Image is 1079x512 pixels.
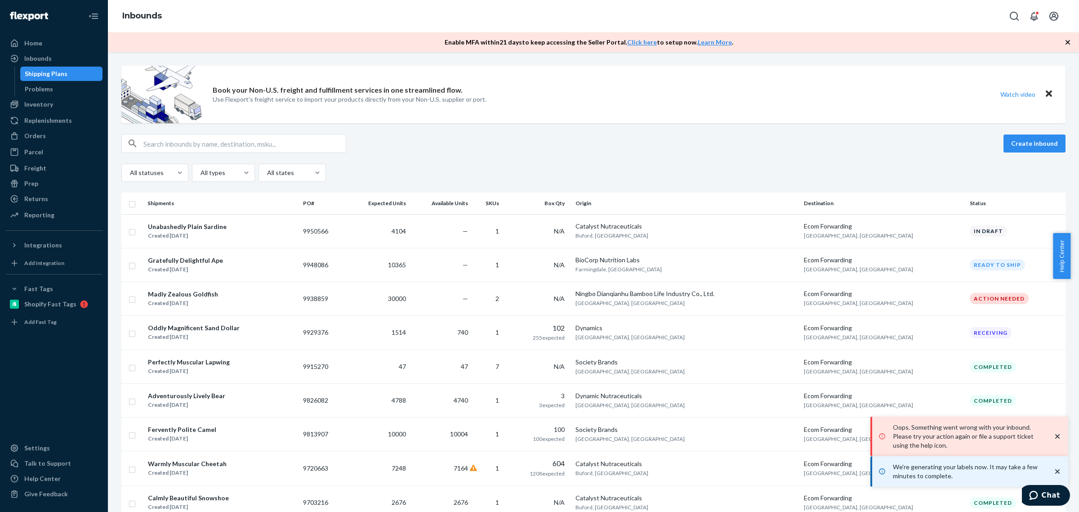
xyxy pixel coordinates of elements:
[970,361,1016,373] div: Completed
[392,396,406,404] span: 4788
[575,222,797,231] div: Catalyst Nutraceuticals
[804,300,913,306] span: [GEOGRAPHIC_DATA], [GEOGRAPHIC_DATA]
[463,227,468,235] span: —
[510,391,564,400] div: 3
[495,430,499,438] span: 1
[575,425,797,434] div: Society Brands
[24,490,68,499] div: Give Feedback
[5,113,103,128] a: Replenishments
[24,211,54,220] div: Reporting
[20,67,103,81] a: Shipping Plans
[970,293,1029,304] div: Action Needed
[575,402,685,409] span: [GEOGRAPHIC_DATA], [GEOGRAPHIC_DATA]
[148,468,227,477] div: Created [DATE]
[5,238,103,252] button: Integrations
[533,436,565,442] span: 100 expected
[299,214,346,248] td: 9950566
[575,323,797,332] div: Dynamics
[698,38,732,46] a: Learn More
[495,328,499,336] span: 1
[463,261,468,269] span: —
[575,504,648,511] span: Buford, [GEOGRAPHIC_DATA]
[299,193,346,214] th: PO#
[554,295,565,302] span: N/A
[804,256,963,265] div: Ecom Forwarding
[299,418,346,451] td: 9813907
[804,232,913,239] span: [GEOGRAPHIC_DATA], [GEOGRAPHIC_DATA]
[24,116,72,125] div: Replenishments
[5,129,103,143] a: Orders
[24,241,62,250] div: Integrations
[24,54,52,63] div: Inbounds
[804,222,963,231] div: Ecom Forwarding
[804,402,913,409] span: [GEOGRAPHIC_DATA], [GEOGRAPHIC_DATA]
[554,261,565,269] span: N/A
[575,300,685,306] span: [GEOGRAPHIC_DATA], [GEOGRAPHIC_DATA]
[24,474,61,483] div: Help Center
[575,358,797,367] div: Society Brands
[388,261,406,269] span: 10365
[392,328,406,336] span: 1514
[24,444,50,453] div: Settings
[148,265,223,274] div: Created [DATE]
[994,88,1041,101] button: Watch video
[24,318,57,326] div: Add Fast Tag
[575,391,797,400] div: Dynamic Nutraceuticals
[1005,7,1023,25] button: Open Search Box
[804,391,963,400] div: Ecom Forwarding
[575,459,797,468] div: Catalyst Nutraceuticals
[5,36,103,50] a: Home
[5,176,103,191] a: Prep
[539,402,565,409] span: 3 expected
[510,323,564,333] div: 102
[804,323,963,332] div: Ecom Forwarding
[804,334,913,341] span: [GEOGRAPHIC_DATA], [GEOGRAPHIC_DATA]
[804,494,963,503] div: Ecom Forwarding
[24,179,38,188] div: Prep
[554,227,565,235] span: N/A
[575,368,685,375] span: [GEOGRAPHIC_DATA], [GEOGRAPHIC_DATA]
[5,297,103,311] a: Shopify Fast Tags
[893,423,1044,450] p: Oops. Something went wrong with your inbound. Please try your action again or file a support tick...
[299,248,346,282] td: 9948086
[148,231,227,240] div: Created [DATE]
[148,323,240,332] div: Oddly Magnificent Sand Dollar
[148,503,229,512] div: Created [DATE]
[24,131,46,140] div: Orders
[200,168,201,177] input: All types
[24,100,53,109] div: Inventory
[966,193,1066,214] th: Status
[410,193,472,214] th: Available Units
[148,299,218,308] div: Created [DATE]
[5,97,103,112] a: Inventory
[115,3,169,29] ol: breadcrumbs
[388,295,406,302] span: 30000
[24,259,64,267] div: Add Integration
[299,384,346,418] td: 9826082
[148,332,240,341] div: Created [DATE]
[299,350,346,384] td: 9915270
[554,499,565,506] span: N/A
[450,430,468,438] span: 10004
[454,396,468,404] span: 4740
[575,470,648,476] span: Buford, [GEOGRAPHIC_DATA]
[1053,233,1070,279] span: Help Center
[575,289,797,298] div: Ningbo Dianqianhu Bamboo Life Industry Co., Ltd.
[506,193,571,214] th: Box Qty
[495,396,499,404] span: 1
[10,12,48,21] img: Flexport logo
[388,430,406,438] span: 10000
[25,85,53,94] div: Problems
[804,266,913,273] span: [GEOGRAPHIC_DATA], [GEOGRAPHIC_DATA]
[5,192,103,206] a: Returns
[148,256,223,265] div: Gratefully Delightful Ape
[399,363,406,370] span: 47
[495,363,499,370] span: 7
[575,334,685,341] span: [GEOGRAPHIC_DATA], [GEOGRAPHIC_DATA]
[148,222,227,231] div: Unabashedly Plain Sardine
[970,395,1016,406] div: Completed
[575,494,797,503] div: Catalyst Nutraceuticals
[495,464,499,472] span: 1
[129,168,130,177] input: All statuses
[5,145,103,159] a: Parcel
